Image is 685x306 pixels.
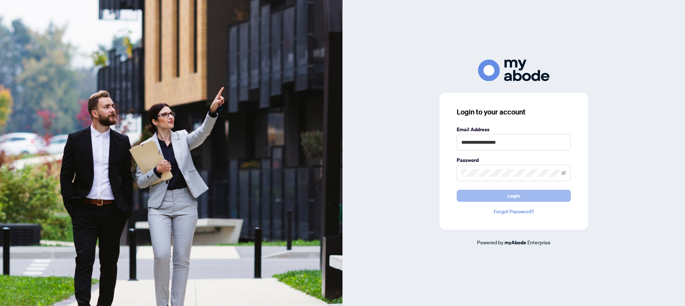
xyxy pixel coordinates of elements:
span: Powered by [477,239,503,245]
a: myAbode [504,239,526,246]
a: Forgot Password? [457,208,571,215]
label: Password [457,156,571,164]
h3: Login to your account [457,107,571,117]
img: ma-logo [478,60,549,81]
span: Login [507,190,520,202]
label: Email Address [457,126,571,133]
button: Login [457,190,571,202]
span: eye-invisible [561,170,566,175]
span: Enterprise [527,239,550,245]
